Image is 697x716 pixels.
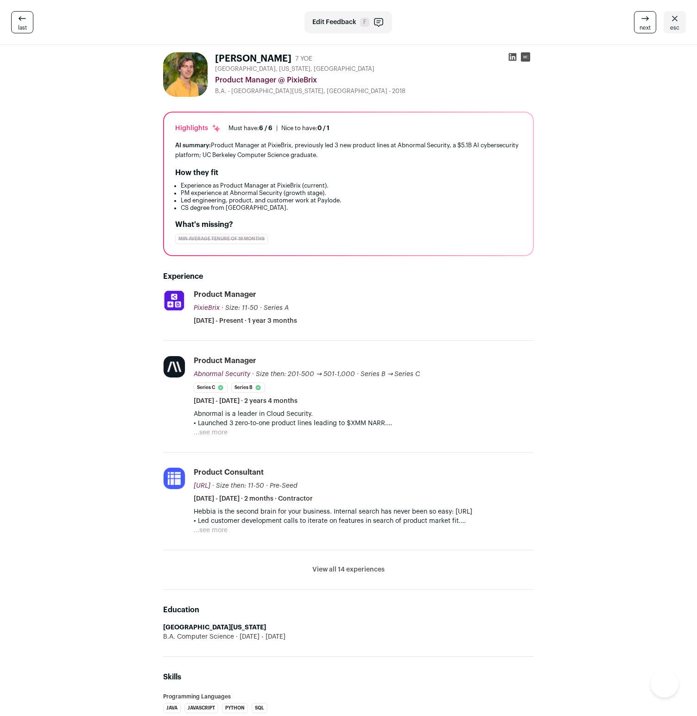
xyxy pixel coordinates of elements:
[164,356,185,377] img: 0f1a2a9aff5192630dffd544b3ea169ecce73d2c13ecc6b4afa04661d59fa950.jpg
[175,140,522,160] div: Product Manager at PixieBrix, previously led 3 new product lines at Abnormal Security, a $5.1B AI...
[163,624,266,631] strong: [GEOGRAPHIC_DATA][US_STATE]
[194,526,228,535] button: ...see more
[181,204,522,212] li: CS degree from [GEOGRAPHIC_DATA].
[222,305,258,311] span: · Size: 11-50
[175,219,522,230] h2: What's missing?
[11,11,33,33] a: last
[194,483,210,489] span: [URL]
[252,371,355,377] span: · Size then: 201-500 → 501-1,000
[181,182,522,189] li: Experience as Product Manager at PixieBrix (current).
[18,24,27,31] span: last
[194,316,297,326] span: [DATE] - Present · 1 year 3 months
[360,18,369,27] span: F
[194,356,256,366] div: Product Manager
[234,632,285,641] span: [DATE] - [DATE]
[215,75,534,86] div: Product Manager @ PixieBrix
[670,24,679,31] span: esc
[640,24,651,31] span: next
[163,694,534,699] h3: Programming Languages
[175,167,218,178] h2: How they fit
[317,125,329,131] span: 0 / 1
[304,11,392,33] button: Edit Feedback F
[175,142,211,148] span: AI summary:
[163,52,208,97] img: 2dba960adc9b9cd37ba69a2e5cba2634c3e271002ef8192419ee7304af95dee3
[259,125,272,131] span: 6 / 6
[163,632,534,641] div: B.A. Computer Science
[312,565,385,574] button: View all 14 experiences
[194,371,250,377] span: Abnormal Security
[312,18,356,27] span: Edit Feedback
[163,672,534,683] h2: Skills
[222,703,248,713] li: Python
[163,604,534,616] h2: Education
[270,483,298,489] span: Pre-Seed
[215,65,374,73] span: [GEOGRAPHIC_DATA], [US_STATE], [GEOGRAPHIC_DATA]
[194,419,534,428] p: • Launched 3 zero-to-one product lines leading to $XMM NARR.
[194,383,228,393] li: Series C
[194,289,256,300] div: Product Manager
[664,11,686,33] a: esc
[215,52,291,65] h1: [PERSON_NAME]
[264,305,289,311] span: Series A
[651,670,678,697] iframe: Help Scout Beacon - Open
[215,88,534,95] div: B.A. - [GEOGRAPHIC_DATA][US_STATE], [GEOGRAPHIC_DATA] - 2018
[194,516,534,526] p: • Led customer development calls to iterate on features in search of product market fit.
[194,467,264,477] div: Product Consultant
[194,409,534,419] p: Abnormal is a leader in Cloud Security.
[175,124,221,133] div: Highlights
[164,290,185,311] img: 14dda9f860562772d3e26bad75ac251077c951f28f5c2630d5d1b6fe87ebcf47.png
[163,703,181,713] li: Java
[281,125,329,132] div: Nice to have:
[181,197,522,204] li: Led engineering, product, and customer work at Paylode.
[164,468,185,489] img: 904ba053a64217526e846b83feed1dfa98b01ac950f33f5e28de1990de3271a8.jpg
[181,189,522,197] li: PM experience at Abnormal Security (growth stage).
[228,125,272,132] div: Must have:
[175,234,268,244] div: min average tenure of 18 months
[194,428,228,437] button: ...see more
[295,54,312,63] div: 7 YOE
[194,305,220,311] span: PixieBrix
[361,371,420,377] span: Series B → Series C
[163,271,534,282] h2: Experience
[194,396,298,406] span: [DATE] - [DATE] · 2 years 4 months
[231,383,265,393] li: Series B
[194,494,313,503] span: [DATE] - [DATE] · 2 months · Contractor
[194,507,534,516] p: Hebbia is the second brain for your business. Internal search has never been so easy: [URL]
[184,703,218,713] li: JavaScript
[266,481,268,490] span: ·
[228,125,329,132] ul: |
[252,703,267,713] li: SQL
[260,303,262,313] span: ·
[634,11,656,33] a: next
[357,370,359,379] span: ·
[212,483,264,489] span: · Size then: 11-50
